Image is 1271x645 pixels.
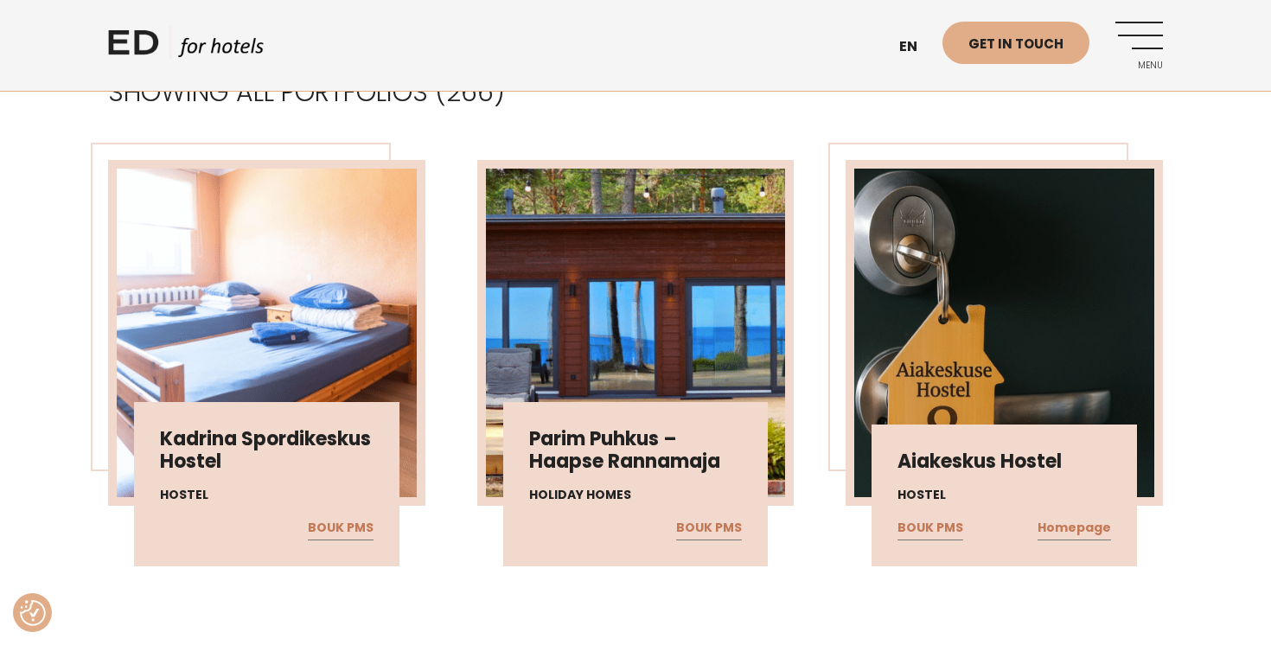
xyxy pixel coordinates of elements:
[676,517,742,540] a: BOUK PMS
[529,428,743,474] h3: Parim Puhkus – Haapse Rannamaja
[854,169,1154,497] img: Screenshot-2025-09-26-at-16.31.59-450x450.png
[1115,22,1163,69] a: Menu
[108,77,1163,108] h2: Showing all portfolios (266)
[486,169,786,497] img: Screenshot-2025-10-01-at-13.38.11-450x450.png
[891,26,942,68] a: en
[20,600,46,626] button: Consent Preferences
[160,428,374,474] h3: Kadrina Spordikeskus Hostel
[160,486,374,504] h4: Hostel
[942,22,1089,64] a: Get in touch
[20,600,46,626] img: Revisit consent button
[897,486,1111,504] h4: Hostel
[1115,61,1163,71] span: Menu
[529,486,743,504] h4: Holiday homes
[108,26,264,69] a: ED HOTELS
[117,169,417,497] img: Screenshot-2025-10-01-at-13.47.47-450x450.png
[308,517,374,540] a: BOUK PMS
[897,517,963,540] a: BOUK PMS
[897,450,1111,473] h3: Aiakeskus Hostel
[1038,517,1111,540] a: Homepage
